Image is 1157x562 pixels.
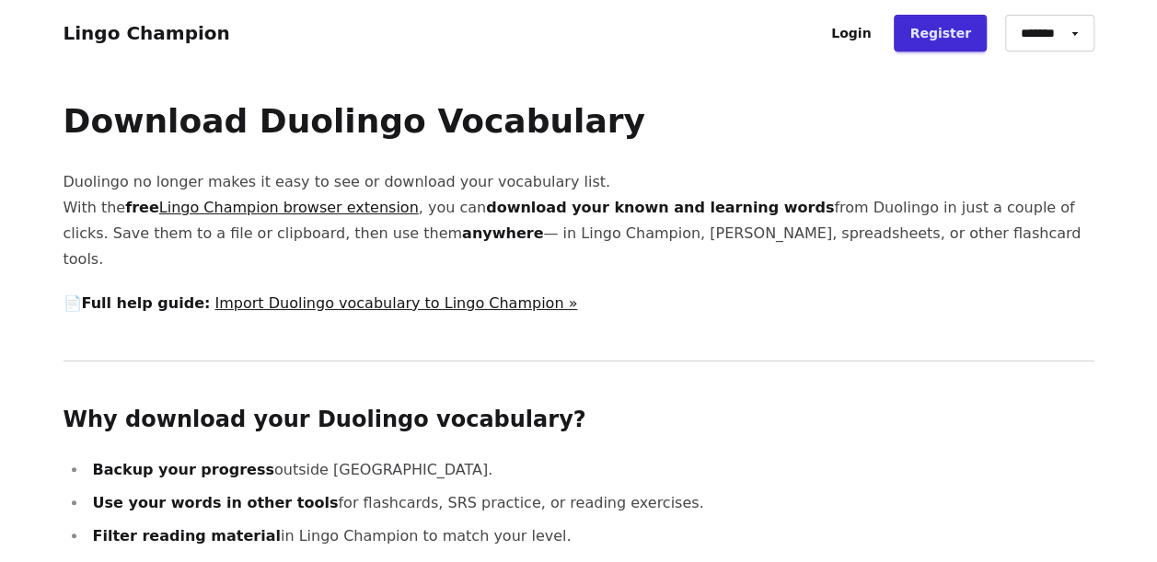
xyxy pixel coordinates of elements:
strong: Backup your progress [93,461,274,478]
h1: Download Duolingo Vocabulary [64,103,1094,140]
a: Login [816,15,886,52]
strong: Full help guide: [82,294,211,312]
strong: Filter reading material [93,527,281,545]
li: outside [GEOGRAPHIC_DATA]. [87,457,1094,483]
strong: anywhere [462,224,543,242]
li: in Lingo Champion to match your level. [87,523,1094,549]
strong: download your known and learning words [486,199,834,216]
a: Lingo Champion [64,22,230,44]
h2: Why download your Duolingo vocabulary? [64,406,1094,435]
a: Register [894,15,987,52]
p: 📄 [64,291,1094,316]
strong: free [125,199,419,216]
a: Import Duolingo vocabulary to Lingo Champion » [214,294,577,312]
strong: Use your words in other tools [93,494,339,511]
a: Lingo Champion browser extension [159,199,419,216]
li: for flashcards, SRS practice, or reading exercises. [87,490,1094,516]
p: Duolingo no longer makes it easy to see or download your vocabulary list. With the , you can from... [64,169,1094,272]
